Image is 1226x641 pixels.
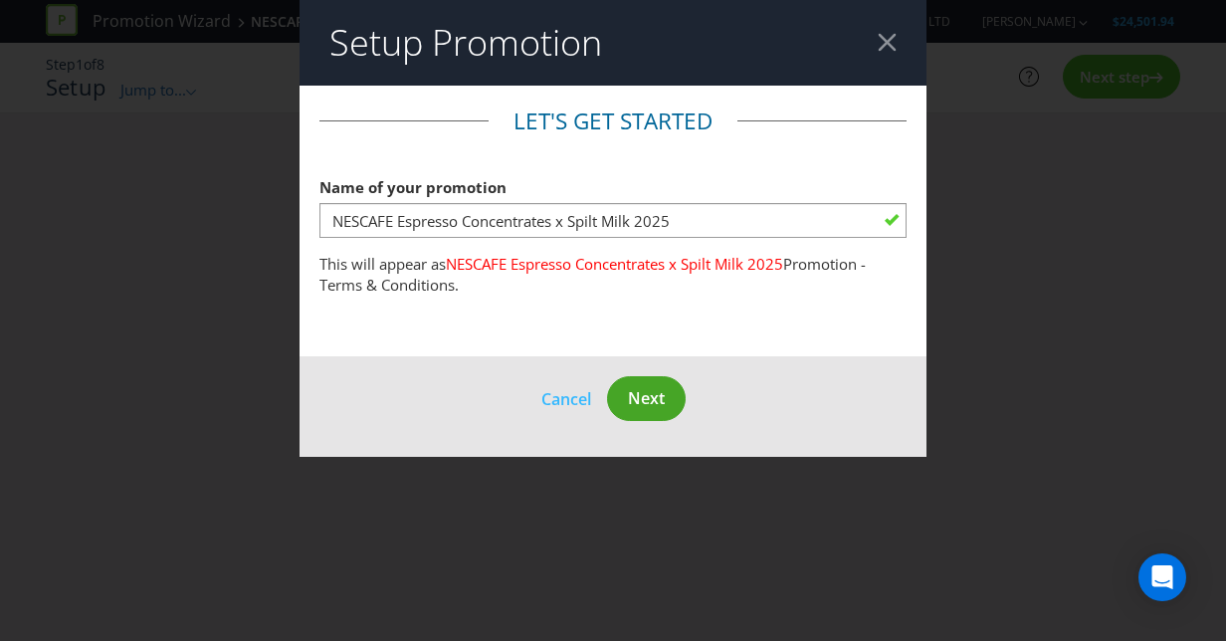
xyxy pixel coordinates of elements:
[319,177,507,197] span: Name of your promotion
[540,386,592,412] button: Cancel
[319,203,907,238] input: e.g. My Promotion
[541,388,591,410] span: Cancel
[446,254,783,274] span: NESCAFE Espresso Concentrates x Spilt Milk 2025
[489,106,737,137] legend: Let's get started
[607,376,686,421] button: Next
[319,254,866,295] span: Promotion - Terms & Conditions.
[628,387,665,409] span: Next
[319,254,446,274] span: This will appear as
[1138,553,1186,601] div: Open Intercom Messenger
[329,23,602,63] h2: Setup Promotion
